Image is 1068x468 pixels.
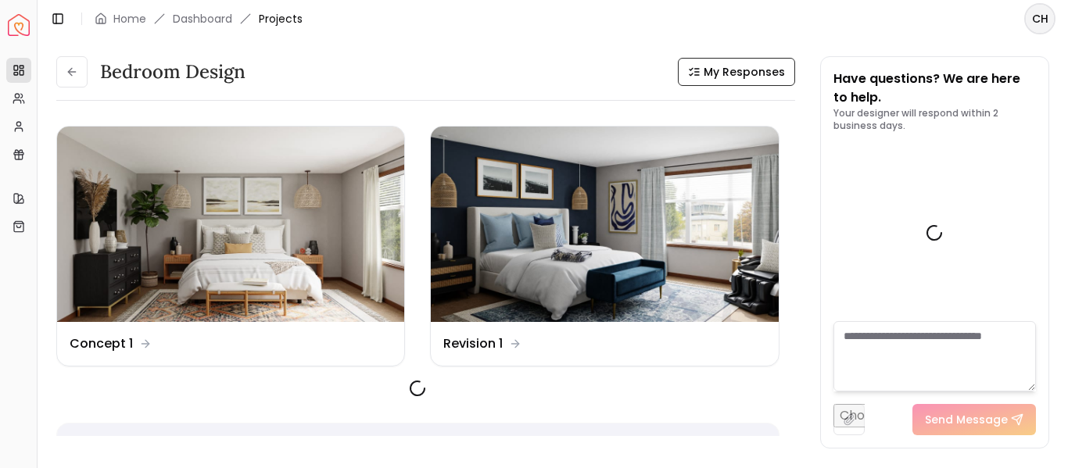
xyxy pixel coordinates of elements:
button: My Responses [678,58,795,86]
a: Dashboard [173,11,232,27]
p: Have questions? We are here to help. [833,70,1037,107]
img: Concept 1 [57,127,404,322]
p: Your designer will respond within 2 business days. [833,107,1037,132]
h3: Bedroom Design [100,59,245,84]
span: My Responses [704,64,785,80]
img: Revision 1 [431,127,778,322]
a: Concept 1Concept 1 [56,126,405,366]
a: Home [113,11,146,27]
a: Revision 1Revision 1 [430,126,779,366]
a: Spacejoy [8,14,30,36]
button: CH [1024,3,1055,34]
span: CH [1026,5,1054,33]
img: Spacejoy Logo [8,14,30,36]
dd: Revision 1 [443,334,503,353]
dd: Concept 1 [70,334,133,353]
span: Projects [259,11,303,27]
nav: breadcrumb [95,11,303,27]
